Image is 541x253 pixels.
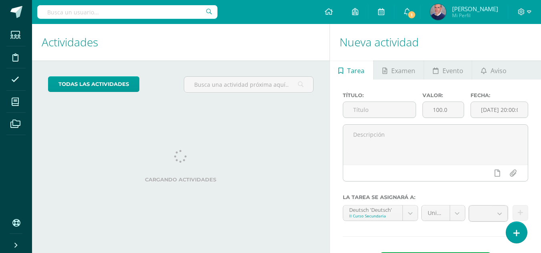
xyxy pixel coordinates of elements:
input: Busca una actividad próxima aquí... [184,77,313,92]
label: Título: [343,92,416,98]
label: Cargando actividades [48,177,314,183]
a: Unidad 3 [422,205,465,221]
a: Deutsch 'Deutsch'II Curso Secundaria [343,205,418,221]
h1: Nueva actividad [340,24,531,60]
a: todas las Actividades [48,76,139,92]
img: 1515e9211533a8aef101277efa176555.png [430,4,446,20]
div: Deutsch 'Deutsch' [349,205,396,213]
a: Tarea [330,60,373,80]
label: Fecha: [471,92,528,98]
div: II Curso Secundaria [349,213,396,219]
h1: Actividades [42,24,320,60]
span: [PERSON_NAME] [452,5,498,13]
input: Título [343,102,416,118]
span: Tarea [347,61,364,80]
a: Examen [374,60,424,80]
span: Examen [391,61,415,80]
span: 1 [407,10,416,19]
span: Mi Perfil [452,12,498,19]
label: La tarea se asignará a: [343,194,528,200]
a: Evento [424,60,472,80]
input: Fecha de entrega [471,102,528,118]
span: Aviso [491,61,507,80]
span: Evento [442,61,463,80]
input: Busca un usuario... [37,5,217,19]
span: Unidad 3 [428,205,444,221]
input: Puntos máximos [423,102,464,118]
label: Valor: [422,92,464,98]
a: Aviso [472,60,515,80]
